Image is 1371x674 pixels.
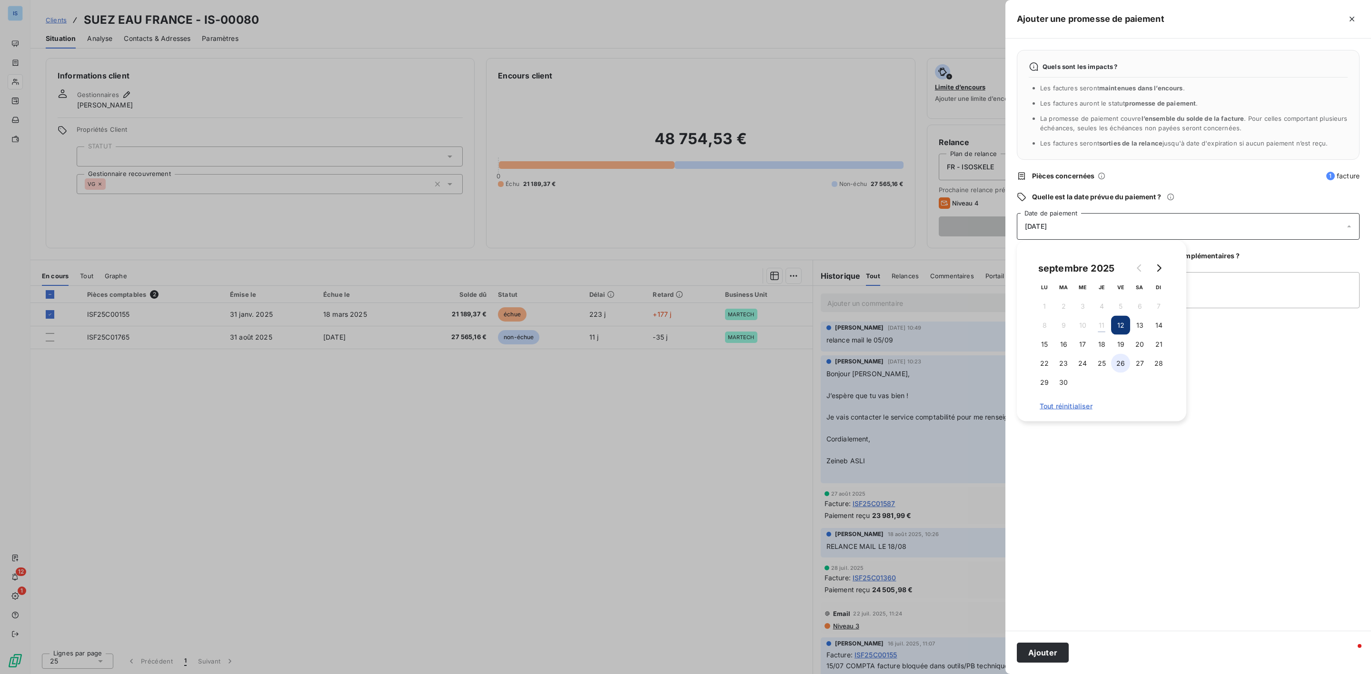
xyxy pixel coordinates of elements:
th: lundi [1035,278,1054,297]
span: Quels sont les impacts ? [1043,63,1118,70]
button: 7 [1149,297,1168,316]
button: 23 [1054,354,1073,373]
button: 27 [1130,354,1149,373]
button: 22 [1035,354,1054,373]
span: Quelle est la date prévue du paiement ? [1032,192,1161,202]
th: samedi [1130,278,1149,297]
span: promesse de paiement [1125,99,1196,107]
span: maintenues dans l’encours [1099,84,1183,92]
span: Tout réinitialiser [1040,402,1163,410]
button: 2 [1054,297,1073,316]
button: Go to next month [1149,259,1168,278]
button: 5 [1111,297,1130,316]
iframe: Intercom live chat [1339,642,1361,664]
button: 18 [1092,335,1111,354]
button: Go to previous month [1130,259,1149,278]
button: 8 [1035,316,1054,335]
button: 19 [1111,335,1130,354]
h5: Ajouter une promesse de paiement [1017,12,1164,26]
span: Pièces concernées [1032,171,1095,181]
button: Ajouter [1017,643,1069,663]
button: 17 [1073,335,1092,354]
button: 13 [1130,316,1149,335]
button: 29 [1035,373,1054,392]
th: jeudi [1092,278,1111,297]
button: 21 [1149,335,1168,354]
button: 26 [1111,354,1130,373]
button: 11 [1092,316,1111,335]
div: septembre 2025 [1035,260,1118,275]
button: 3 [1073,297,1092,316]
button: 28 [1149,354,1168,373]
span: Les factures auront le statut . [1040,99,1198,107]
button: 15 [1035,335,1054,354]
span: 1 [1326,172,1335,180]
span: La promesse de paiement couvre . Pour celles comportant plusieurs échéances, seules les échéances... [1040,115,1348,132]
span: Les factures seront jusqu'à date d'expiration si aucun paiement n’est reçu. [1040,139,1328,147]
span: Les factures seront . [1040,84,1185,92]
th: dimanche [1149,278,1168,297]
th: vendredi [1111,278,1130,297]
button: 30 [1054,373,1073,392]
button: 16 [1054,335,1073,354]
button: 10 [1073,316,1092,335]
button: 24 [1073,354,1092,373]
button: 9 [1054,316,1073,335]
button: 14 [1149,316,1168,335]
span: l’ensemble du solde de la facture [1142,115,1244,122]
button: 20 [1130,335,1149,354]
th: mardi [1054,278,1073,297]
button: 1 [1035,297,1054,316]
span: [DATE] [1025,223,1047,230]
button: 4 [1092,297,1111,316]
button: 25 [1092,354,1111,373]
span: facture [1326,171,1360,181]
button: 12 [1111,316,1130,335]
span: sorties de la relance [1099,139,1162,147]
button: 6 [1130,297,1149,316]
th: mercredi [1073,278,1092,297]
